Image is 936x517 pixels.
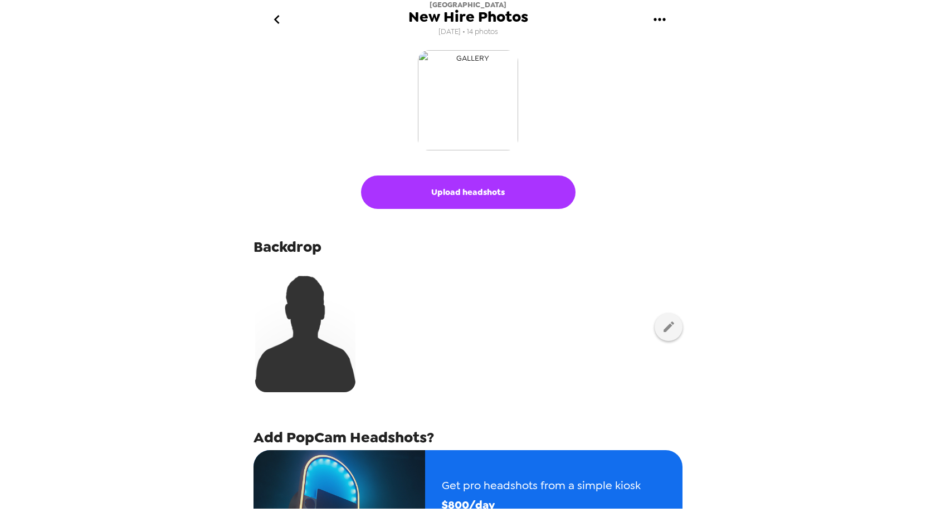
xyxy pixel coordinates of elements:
span: Get pro headshots from a simple kiosk [442,476,641,495]
button: gallery menu [641,2,677,38]
img: gallery [418,50,518,150]
button: go back [259,2,295,38]
img: silhouette [255,258,355,392]
span: New Hire Photos [408,9,528,25]
span: Backdrop [253,237,321,257]
button: Upload headshots [361,175,576,209]
span: [DATE] • 14 photos [438,25,498,40]
span: $ 800 /day [442,495,641,515]
span: Add PopCam Headshots? [253,427,434,447]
